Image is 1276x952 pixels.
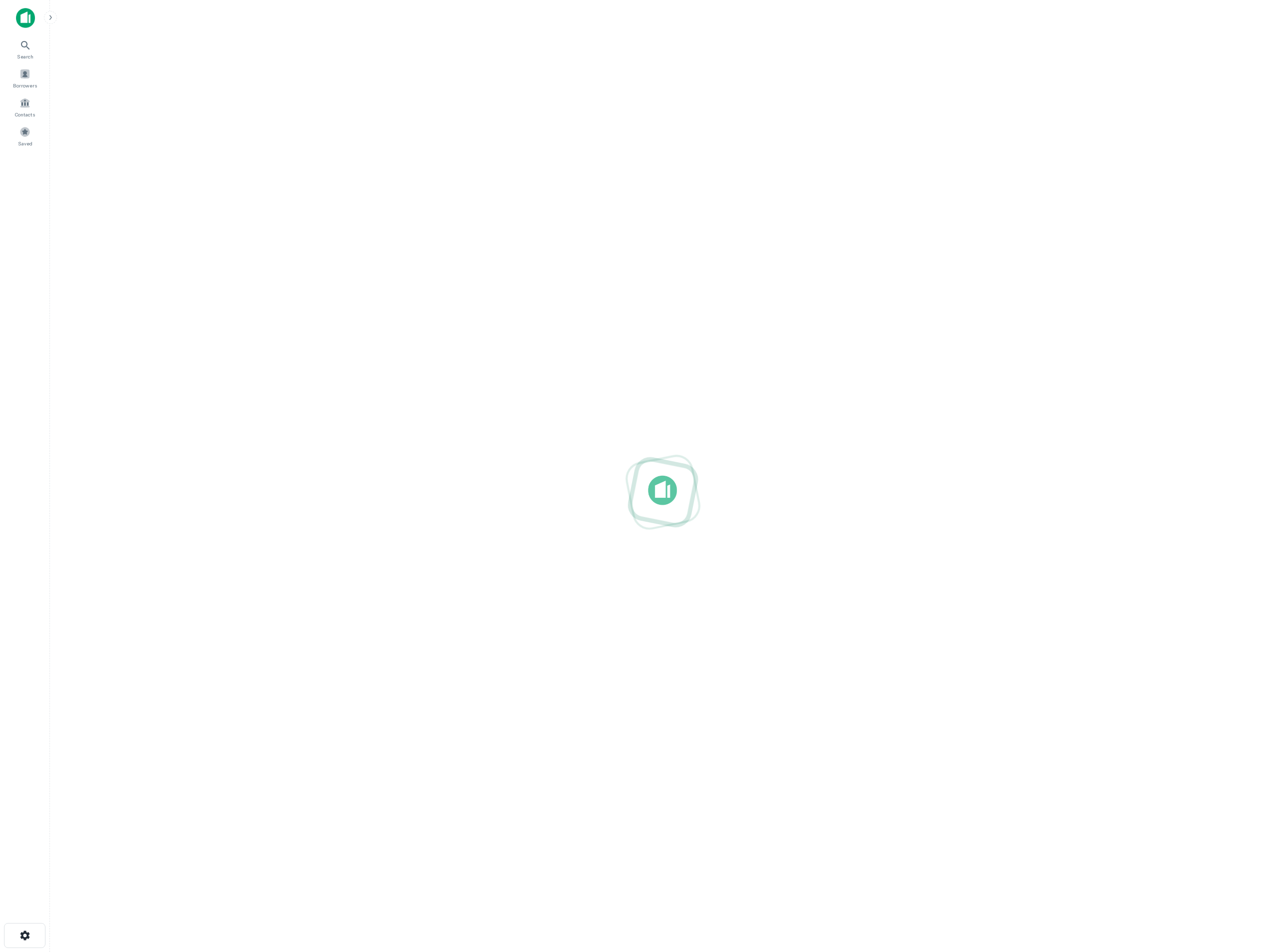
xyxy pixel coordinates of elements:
a: Contacts [3,93,47,120]
a: Search [3,35,47,62]
span: Saved [18,139,32,147]
a: Saved [3,122,47,149]
a: Borrowers [3,64,47,91]
span: Contacts [15,110,35,118]
img: capitalize-icon.png [16,8,35,28]
span: Search [17,52,33,60]
span: Borrowers [13,81,37,89]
